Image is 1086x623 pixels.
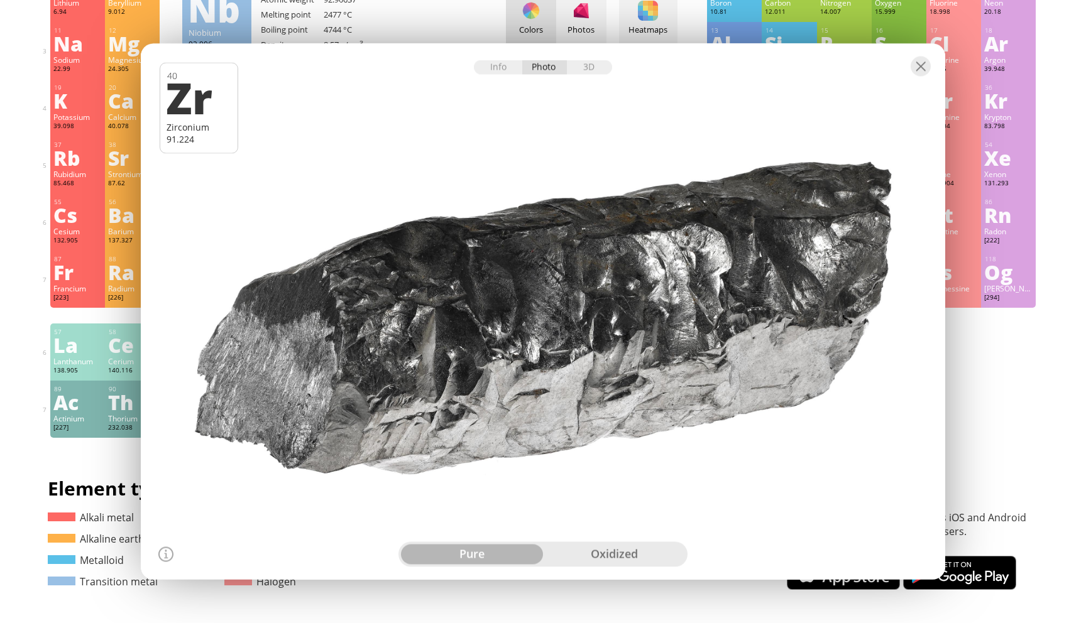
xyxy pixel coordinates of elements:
[108,262,156,282] div: Ra
[984,205,1033,225] div: Rn
[261,9,324,20] div: Melting point
[930,169,978,179] div: Iodine
[821,26,869,35] div: 15
[109,84,156,92] div: 20
[261,24,324,35] div: Boiling point
[984,236,1033,246] div: [222]
[53,293,102,303] div: [223]
[765,33,813,53] div: Si
[53,179,102,189] div: 85.468
[53,33,102,53] div: Na
[53,236,102,246] div: 132.905
[53,112,102,122] div: Potassium
[53,392,102,412] div: Ac
[189,27,245,38] div: Niobium
[556,24,606,35] div: Photos
[53,90,102,111] div: K
[985,141,1033,149] div: 54
[53,169,102,179] div: Rubidium
[984,112,1033,122] div: Krypton
[930,141,978,149] div: 53
[765,8,813,18] div: 12.011
[108,90,156,111] div: Ca
[54,328,102,336] div: 57
[53,283,102,293] div: Francium
[820,8,869,18] div: 14.007
[109,385,156,393] div: 90
[622,24,674,35] div: Heatmaps
[109,255,156,263] div: 88
[108,205,156,225] div: Ba
[53,262,102,282] div: Fr
[930,122,978,132] div: 79.904
[108,236,156,246] div: 137.327
[224,575,296,588] a: Halogen
[108,65,156,75] div: 24.305
[53,65,102,75] div: 22.99
[54,385,102,393] div: 89
[984,90,1033,111] div: Kr
[401,544,543,565] div: pure
[108,356,156,366] div: Cerium
[930,112,978,122] div: Bromine
[930,90,978,111] div: Br
[53,356,102,366] div: Lanthanum
[108,112,156,122] div: Calcium
[48,575,158,588] a: Transition metal
[567,60,612,75] div: 3D
[108,293,156,303] div: [226]
[108,33,156,53] div: Mg
[53,335,102,355] div: La
[984,179,1033,189] div: 131.293
[985,255,1033,263] div: 118
[930,65,978,75] div: 35.45
[984,226,1033,236] div: Radon
[930,179,978,189] div: 126.904
[167,133,231,145] div: 91.224
[875,33,923,53] div: S
[109,198,156,206] div: 56
[984,148,1033,168] div: Xe
[710,8,759,18] div: 10.81
[930,84,978,92] div: 35
[324,9,387,20] div: 2477 °C
[984,55,1033,65] div: Argon
[166,76,229,119] div: Zr
[108,122,156,132] div: 40.078
[108,169,156,179] div: Strontium
[984,262,1033,282] div: Og
[53,366,102,376] div: 138.905
[711,26,759,35] div: 13
[930,236,978,246] div: [210]
[108,413,156,423] div: Thorium
[261,39,324,50] div: Density
[108,283,156,293] div: Radium
[109,328,156,336] div: 58
[48,511,134,524] a: Alkali metal
[930,293,978,303] div: [293]
[930,26,978,35] div: 17
[54,255,102,263] div: 87
[984,65,1033,75] div: 39.948
[820,33,869,53] div: P
[53,226,102,236] div: Cesium
[53,122,102,132] div: 39.098
[543,544,685,565] div: oxidized
[930,255,978,263] div: 117
[48,553,124,567] a: Metalloid
[108,392,156,412] div: Th
[875,8,923,18] div: 15.999
[53,8,102,18] div: 6.94
[875,26,923,35] div: 16
[984,33,1033,53] div: Ar
[108,55,156,65] div: Magnesium
[984,283,1033,293] div: [PERSON_NAME]
[189,39,245,49] div: 92.906
[108,366,156,376] div: 140.116
[54,198,102,206] div: 55
[930,283,978,293] div: Tennessine
[324,24,387,35] div: 4744 °C
[53,205,102,225] div: Cs
[324,39,387,50] div: 8.57 g/cm
[930,55,978,65] div: Chlorine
